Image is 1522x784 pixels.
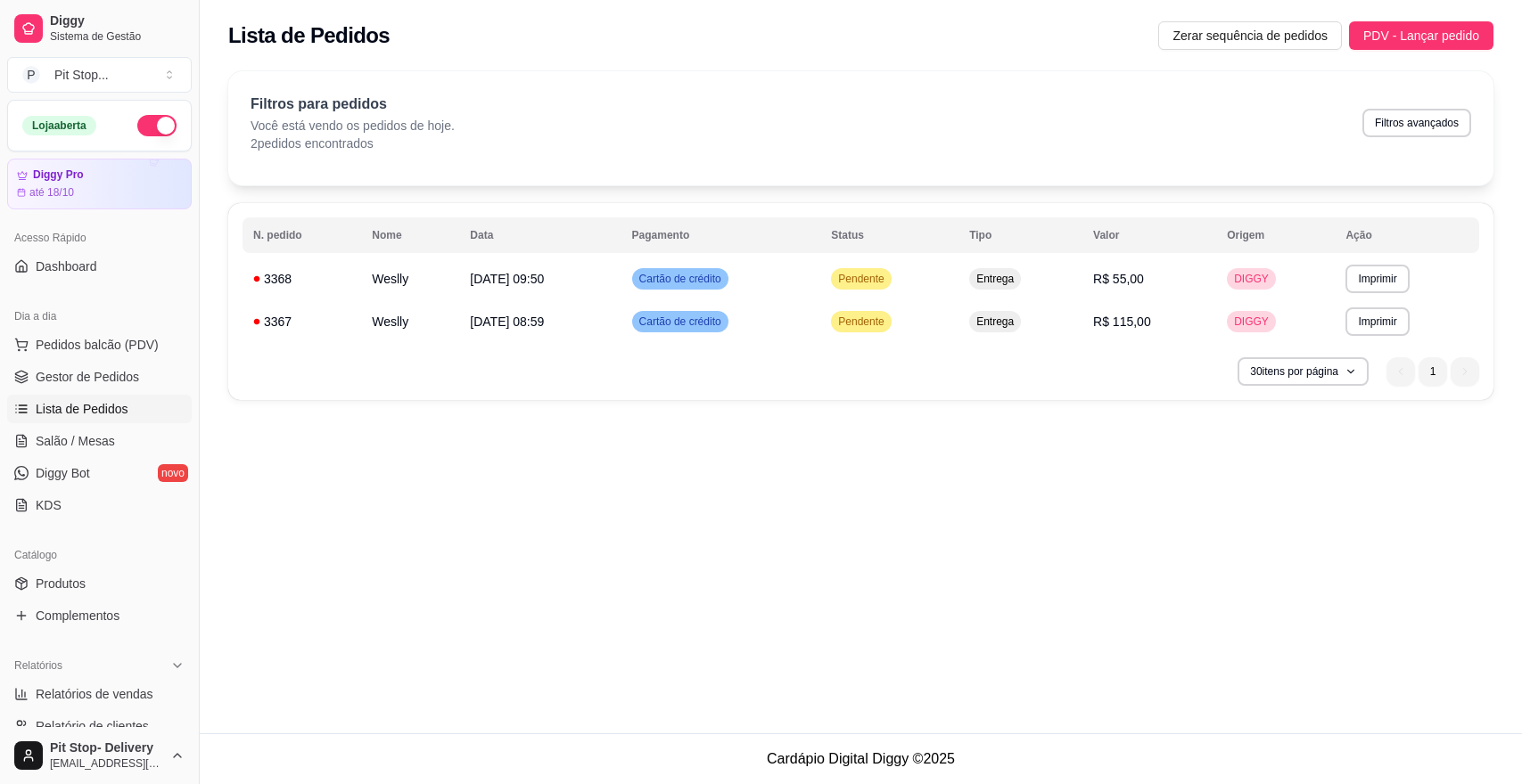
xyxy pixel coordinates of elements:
[36,496,62,514] span: KDS
[958,217,1082,253] th: Tipo
[36,368,139,386] span: Gestor de Pedidos
[253,313,350,331] div: 3367
[361,217,459,253] th: Nome
[1230,314,1272,329] span: DIGGY
[7,302,192,331] div: Dia a dia
[1230,272,1272,286] span: DIGGY
[1419,357,1447,386] li: pagination item 1 active
[636,272,725,286] span: Cartão de crédito
[7,363,192,391] a: Gestor de Pedidos
[1345,307,1409,336] button: Imprimir
[50,29,185,44] span: Sistema de Gestão
[835,272,887,286] span: Pendente
[228,21,390,50] h2: Lista de Pedidos
[243,217,361,253] th: N. pedido
[251,135,455,152] p: 2 pedidos encontrados
[14,658,62,673] span: Relatórios
[7,712,192,740] a: Relatório de clientes
[7,7,192,50] a: DiggySistema de Gestão
[1093,314,1151,329] span: R$ 115,00
[36,257,97,275] span: Dashboard
[36,400,128,418] span: Lista de Pedidos
[973,314,1017,329] span: Entrega
[1158,21,1342,50] button: Zerar sequência de pedidos
[361,300,459,343] td: Weslly
[36,336,159,354] span: Pedidos balcão (PDV)
[29,185,74,200] article: até 18/10
[636,314,725,329] span: Cartão de crédito
[1363,26,1479,45] span: PDV - Lançar pedido
[361,257,459,300] td: Weslly
[7,491,192,519] a: KDS
[1345,265,1409,293] button: Imprimir
[22,116,96,135] div: Loja aberta
[7,680,192,708] a: Relatórios de vendas
[820,217,958,253] th: Status
[22,66,40,84] span: P
[36,685,153,703] span: Relatórios de vendas
[1362,109,1471,137] button: Filtros avançados
[621,217,821,253] th: Pagamento
[36,464,90,482] span: Diggy Bot
[200,733,1522,784] footer: Cardápio Digital Diggy © 2025
[33,168,84,182] article: Diggy Pro
[7,541,192,569] div: Catálogo
[1172,26,1328,45] span: Zerar sequência de pedidos
[36,432,115,450] span: Salão / Mesas
[459,217,621,253] th: Data
[470,272,544,286] span: [DATE] 09:50
[7,395,192,423] a: Lista de Pedidos
[1216,217,1335,253] th: Origem
[50,13,185,29] span: Diggy
[1082,217,1216,253] th: Valor
[7,734,192,777] button: Pit Stop- Delivery[EMAIL_ADDRESS][DOMAIN_NAME]
[1238,357,1369,386] button: 30itens por página
[7,224,192,252] div: Acesso Rápido
[7,427,192,455] a: Salão / Mesas
[137,115,177,136] button: Alterar Status
[7,252,192,281] a: Dashboard
[36,607,119,625] span: Complementos
[7,331,192,359] button: Pedidos balcão (PDV)
[1335,217,1479,253] th: Ação
[50,740,163,756] span: Pit Stop- Delivery
[36,575,86,592] span: Produtos
[7,159,192,209] a: Diggy Proaté 18/10
[253,270,350,288] div: 3368
[7,459,192,487] a: Diggy Botnovo
[835,314,887,329] span: Pendente
[1349,21,1493,50] button: PDV - Lançar pedido
[1378,348,1488,395] nav: pagination navigation
[251,117,455,135] p: Você está vendo os pedidos de hoje.
[251,94,455,115] p: Filtros para pedidos
[54,66,109,84] div: Pit Stop ...
[50,756,163,771] span: [EMAIL_ADDRESS][DOMAIN_NAME]
[7,57,192,93] button: Select a team
[973,272,1017,286] span: Entrega
[470,314,544,329] span: [DATE] 08:59
[7,601,192,630] a: Complementos
[7,569,192,598] a: Produtos
[1093,272,1144,286] span: R$ 55,00
[36,717,149,735] span: Relatório de clientes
